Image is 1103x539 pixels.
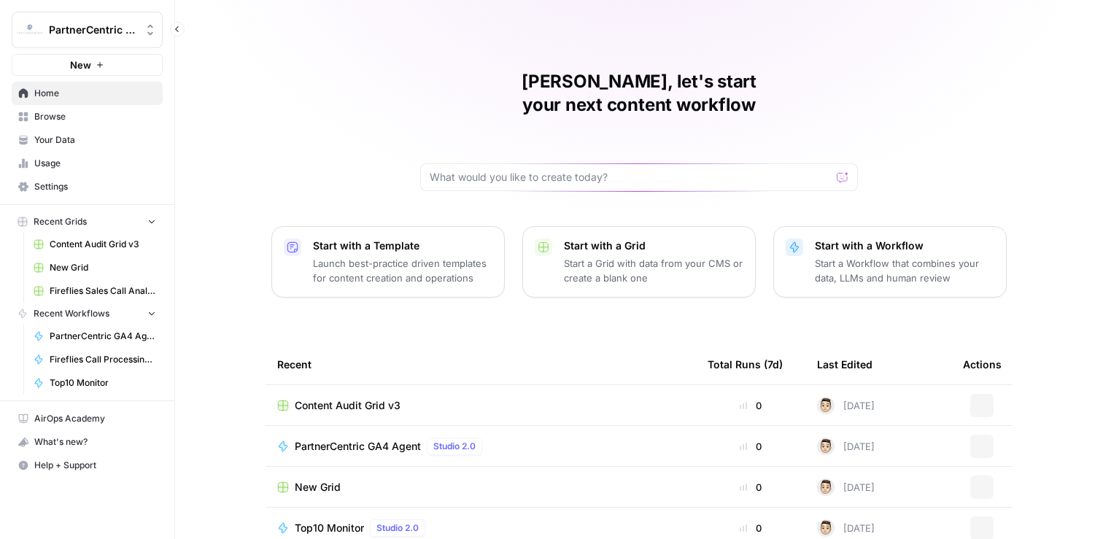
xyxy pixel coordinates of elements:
span: Top10 Monitor [295,521,364,535]
div: Actions [963,344,1002,384]
a: Your Data [12,128,163,152]
span: Content Audit Grid v3 [295,398,400,413]
a: Usage [12,152,163,175]
p: Start a Grid with data from your CMS or create a blank one [564,256,743,285]
div: 0 [708,480,794,495]
div: 0 [708,439,794,454]
span: New [70,58,91,72]
img: PartnerCentric Sales Tools Logo [17,17,43,43]
div: Total Runs (7d) [708,344,783,384]
span: Settings [34,180,156,193]
img: j22vlec3s5as1jy706j54i2l8ae1 [817,438,835,455]
img: j22vlec3s5as1jy706j54i2l8ae1 [817,397,835,414]
div: 0 [708,398,794,413]
a: Fireflies Sales Call Analysis For CS [27,279,163,303]
p: Start with a Workflow [815,239,994,253]
img: j22vlec3s5as1jy706j54i2l8ae1 [817,519,835,537]
a: Browse [12,105,163,128]
div: [DATE] [817,519,875,537]
a: AirOps Academy [12,407,163,430]
span: Studio 2.0 [376,521,419,535]
a: Top10 MonitorStudio 2.0 [277,519,684,537]
span: New Grid [50,261,156,274]
div: Last Edited [817,344,872,384]
span: Recent Grids [34,215,87,228]
a: Content Audit Grid v3 [27,233,163,256]
input: What would you like to create today? [430,170,831,185]
a: Content Audit Grid v3 [277,398,684,413]
span: New Grid [295,480,341,495]
a: Top10 Monitor [27,371,163,395]
span: Studio 2.0 [433,440,476,453]
button: Start with a GridStart a Grid with data from your CMS or create a blank one [522,226,756,298]
button: Start with a TemplateLaunch best-practice driven templates for content creation and operations [271,226,505,298]
p: Start a Workflow that combines your data, LLMs and human review [815,256,994,285]
p: Start with a Template [313,239,492,253]
img: j22vlec3s5as1jy706j54i2l8ae1 [817,478,835,496]
span: Home [34,87,156,100]
span: Usage [34,157,156,170]
button: New [12,54,163,76]
span: Top10 Monitor [50,376,156,389]
a: New Grid [27,256,163,279]
span: Fireflies Sales Call Analysis For CS [50,284,156,298]
p: Start with a Grid [564,239,743,253]
div: Recent [277,344,684,384]
span: PartnerCentric Sales Tools [49,23,137,37]
button: Workspace: PartnerCentric Sales Tools [12,12,163,48]
p: Launch best-practice driven templates for content creation and operations [313,256,492,285]
div: [DATE] [817,478,875,496]
button: Recent Grids [12,211,163,233]
span: Recent Workflows [34,307,109,320]
button: Recent Workflows [12,303,163,325]
button: What's new? [12,430,163,454]
span: PartnerCentric GA4 Agent [50,330,156,343]
a: New Grid [277,480,684,495]
span: Browse [34,110,156,123]
button: Start with a WorkflowStart a Workflow that combines your data, LLMs and human review [773,226,1007,298]
a: Settings [12,175,163,198]
span: Fireflies Call Processing for CS [50,353,156,366]
span: AirOps Academy [34,412,156,425]
button: Help + Support [12,454,163,477]
div: [DATE] [817,397,875,414]
span: Help + Support [34,459,156,472]
span: Content Audit Grid v3 [50,238,156,251]
a: Fireflies Call Processing for CS [27,348,163,371]
div: What's new? [12,431,162,453]
span: Your Data [34,133,156,147]
div: 0 [708,521,794,535]
a: Home [12,82,163,105]
div: [DATE] [817,438,875,455]
h1: [PERSON_NAME], let's start your next content workflow [420,70,858,117]
a: PartnerCentric GA4 Agent [27,325,163,348]
span: PartnerCentric GA4 Agent [295,439,421,454]
a: PartnerCentric GA4 AgentStudio 2.0 [277,438,684,455]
